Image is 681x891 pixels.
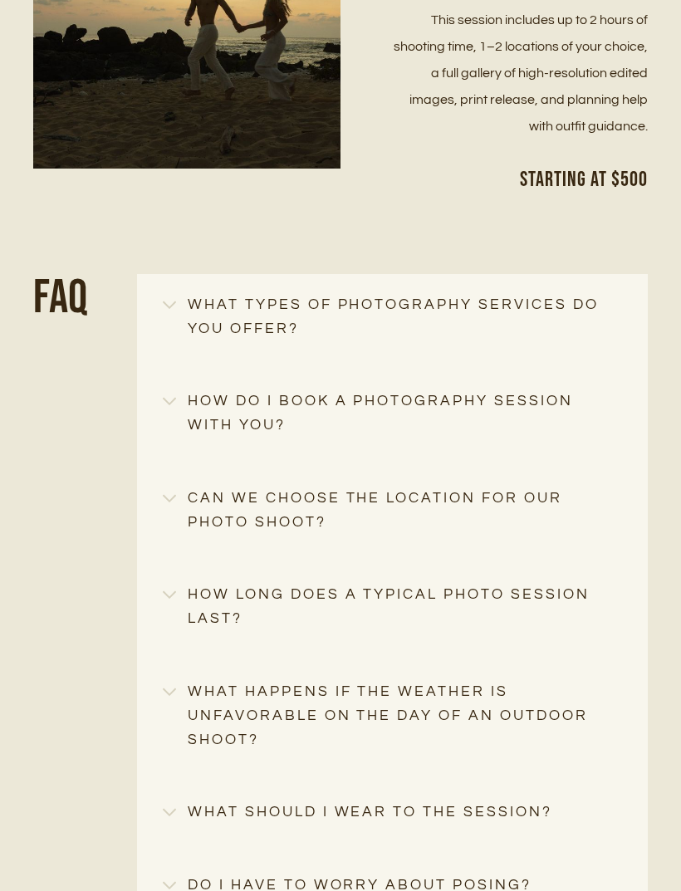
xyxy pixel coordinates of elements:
h3: Starting at $500 [388,167,648,196]
h4: Can we choose the location for our photo shoot? [163,487,622,536]
h4: What should I wear to the session? [163,801,622,825]
h4: How long does a typical photo session last? [163,584,622,632]
h4: What types of photography services do you offer? [163,294,622,342]
h4: What happens if the weather is unfavorable on the day of an outdoor shoot? [163,681,622,754]
h4: How do I book a photography session with you? [163,390,622,438]
p: This session includes up to 2 hours of shooting time, 1–2 locations of your choice, a full galler... [388,7,648,140]
span: FAQ [33,270,88,327]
